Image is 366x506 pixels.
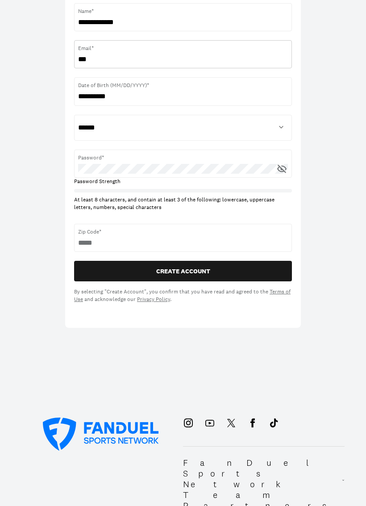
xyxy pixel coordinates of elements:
a: Privacy Policy [137,296,170,303]
span: Password* [78,154,288,162]
div: By selecting "Create Account", you confirm that you have read and agreed to the and acknowledge o... [74,288,292,303]
div: Password Strength [74,178,183,185]
span: Email* [78,44,288,52]
span: Name* [78,7,288,15]
div: At least 8 characters, and contain at least 3 of the following: lowercase, uppercase letters, num... [74,196,292,211]
span: Zip Code* [78,228,288,236]
button: CREATE ACCOUNT [74,261,292,281]
span: Date of Birth (MM/DD/YYYY)* [78,81,288,89]
a: Terms of Use [74,288,291,303]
